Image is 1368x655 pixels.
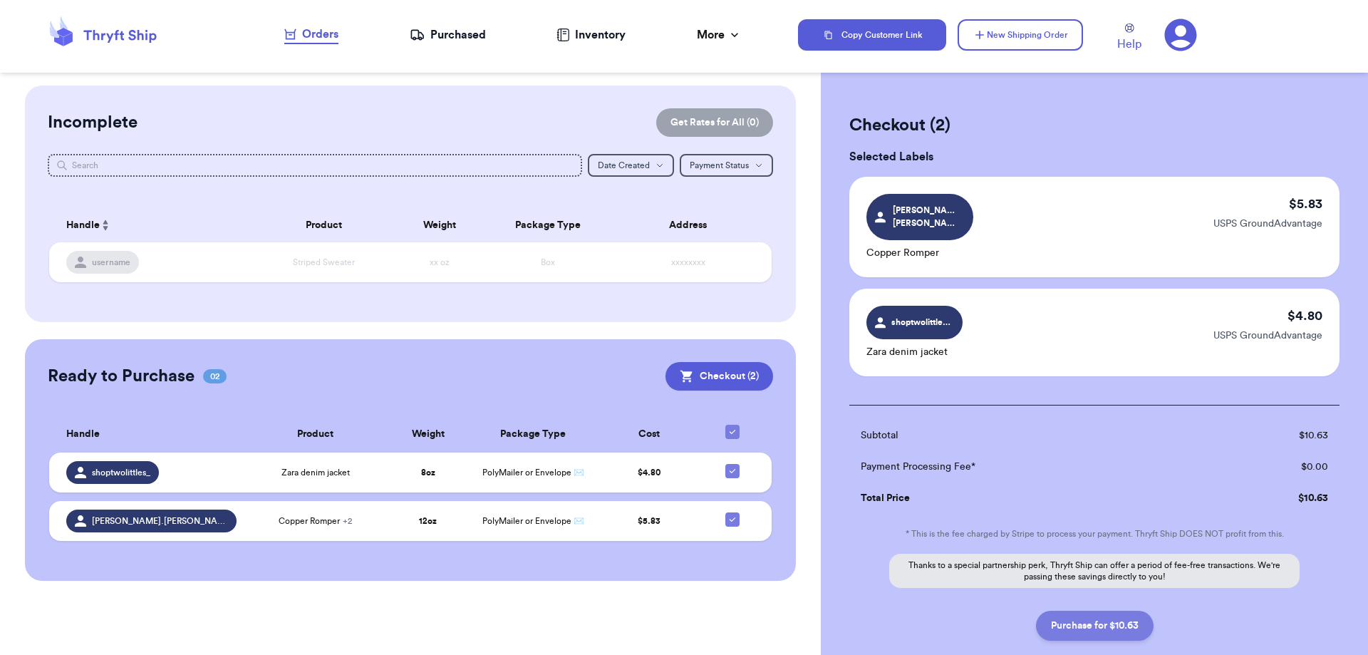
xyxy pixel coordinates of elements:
[849,528,1339,540] p: * This is the fee charged by Stripe to process your payment. Thryft Ship DOES NOT profit from this.
[421,468,435,477] strong: 8 oz
[613,208,772,242] th: Address
[92,257,130,268] span: username
[541,258,555,267] span: Box
[343,517,352,525] span: + 2
[588,154,674,177] button: Date Created
[598,161,650,170] span: Date Created
[410,26,486,43] a: Purchased
[849,451,1203,483] td: Payment Processing Fee*
[671,258,705,267] span: xxxxxxxx
[891,316,950,329] span: shoptwolittles_
[849,420,1203,451] td: Subtotal
[596,416,702,453] th: Cost
[66,218,100,233] span: Handle
[66,427,100,442] span: Handle
[482,517,584,525] span: PolyMailer or Envelope ✉️
[245,416,385,453] th: Product
[92,467,150,478] span: shoptwolittles_
[849,483,1203,514] td: Total Price
[48,111,138,134] h2: Incomplete
[1287,306,1322,326] p: $ 4.80
[889,554,1300,588] p: Thanks to a special partnership perk, Thryft Ship can offer a period of fee-free transactions. We...
[849,148,1339,165] h3: Selected Labels
[1036,611,1154,641] button: Purchase for $10.63
[1203,451,1339,483] td: $ 0.00
[1203,483,1339,514] td: $ 10.63
[798,19,946,51] button: Copy Customer Link
[470,416,596,453] th: Package Type
[1213,329,1322,343] p: USPS GroundAdvantage
[100,217,111,234] button: Sort ascending
[482,208,613,242] th: Package Type
[203,369,227,383] span: 02
[1289,194,1322,214] p: $ 5.83
[281,467,350,478] span: Zara denim jacket
[638,517,660,525] span: $ 5.83
[893,204,960,229] span: [PERSON_NAME].[PERSON_NAME]
[482,468,584,477] span: PolyMailer or Envelope ✉️
[690,161,749,170] span: Payment Status
[638,468,660,477] span: $ 4.80
[697,26,742,43] div: More
[1213,217,1322,231] p: USPS GroundAdvantage
[48,154,583,177] input: Search
[396,208,483,242] th: Weight
[958,19,1083,51] button: New Shipping Order
[656,108,773,137] button: Get Rates for All (0)
[430,258,450,267] span: xx oz
[1117,36,1141,53] span: Help
[849,114,1339,137] h2: Checkout ( 2 )
[866,246,973,260] p: Copper Romper
[1117,24,1141,53] a: Help
[252,208,396,242] th: Product
[92,515,229,527] span: [PERSON_NAME].[PERSON_NAME]
[680,154,773,177] button: Payment Status
[1203,420,1339,451] td: $ 10.63
[419,517,437,525] strong: 12 oz
[665,362,773,391] button: Checkout (2)
[279,515,352,527] span: Copper Romper
[48,365,195,388] h2: Ready to Purchase
[284,26,338,43] div: Orders
[385,416,470,453] th: Weight
[556,26,626,43] a: Inventory
[284,26,338,44] a: Orders
[866,345,963,359] p: Zara denim jacket
[293,258,355,267] span: Striped Sweater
